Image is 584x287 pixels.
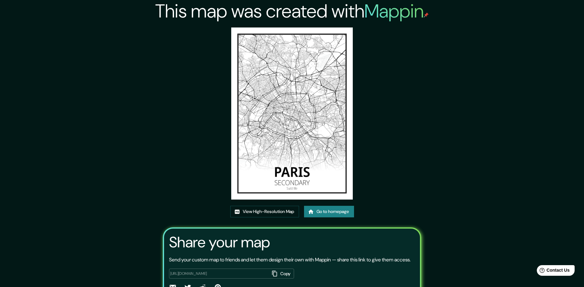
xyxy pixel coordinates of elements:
[424,12,429,17] img: mappin-pin
[169,256,411,264] p: Send your custom map to friends and let them design their own with Mappin — share this link to gi...
[230,206,299,217] a: View High-Resolution Map
[231,27,353,200] img: created-map
[304,206,354,217] a: Go to homepage
[270,269,294,279] button: Copy
[528,263,577,280] iframe: Help widget launcher
[169,234,270,251] h3: Share your map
